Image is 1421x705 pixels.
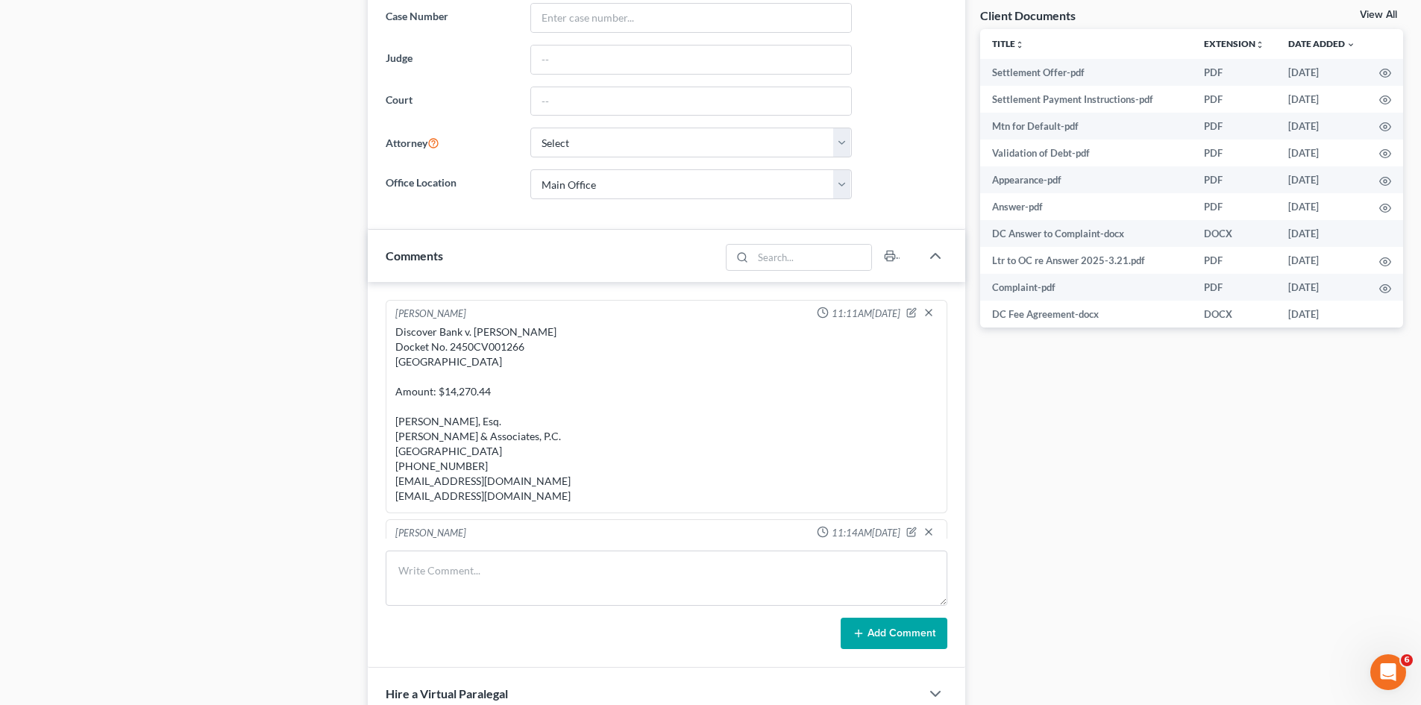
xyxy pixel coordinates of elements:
i: unfold_more [1015,40,1024,49]
td: [DATE] [1276,140,1367,166]
td: PDF [1192,193,1276,220]
div: Discover Bank v. [PERSON_NAME] Docket No. 2450CV001266 [GEOGRAPHIC_DATA] Amount: $14,270.44 [PERS... [395,325,938,504]
a: View All [1360,10,1397,20]
div: Client Documents [980,7,1076,23]
input: -- [531,46,851,74]
a: Titleunfold_more [992,38,1024,49]
div: [PERSON_NAME] [395,307,466,322]
td: Complaint-pdf [980,274,1192,301]
td: [DATE] [1276,86,1367,113]
label: Judge [378,45,522,75]
td: DC Answer to Complaint-docx [980,220,1192,247]
td: PDF [1192,86,1276,113]
label: Case Number [378,3,522,33]
td: DOCX [1192,301,1276,328]
span: 11:14AM[DATE] [832,526,900,540]
td: Settlement Payment Instructions-pdf [980,86,1192,113]
td: PDF [1192,274,1276,301]
td: Appearance-pdf [980,166,1192,193]
td: [DATE] [1276,220,1367,247]
a: Date Added expand_more [1288,38,1355,49]
button: Add Comment [841,618,947,649]
td: DC Fee Agreement-docx [980,301,1192,328]
td: Answer-pdf [980,193,1192,220]
td: [DATE] [1276,59,1367,86]
i: expand_more [1346,40,1355,49]
td: PDF [1192,247,1276,274]
span: 6 [1401,654,1413,666]
td: [DATE] [1276,247,1367,274]
td: [DATE] [1276,274,1367,301]
label: Attorney [378,128,522,157]
td: DOCX [1192,220,1276,247]
td: [DATE] [1276,193,1367,220]
input: Search... [753,245,872,270]
span: Comments [386,248,443,263]
td: Settlement Offer-pdf [980,59,1192,86]
label: Office Location [378,169,522,199]
a: Extensionunfold_more [1204,38,1264,49]
td: PDF [1192,113,1276,140]
td: [DATE] [1276,301,1367,328]
span: Hire a Virtual Paralegal [386,686,508,701]
td: [DATE] [1276,113,1367,140]
td: [DATE] [1276,166,1367,193]
td: PDF [1192,140,1276,166]
input: Enter case number... [531,4,851,32]
td: PDF [1192,59,1276,86]
td: PDF [1192,166,1276,193]
i: unfold_more [1255,40,1264,49]
input: -- [531,87,851,116]
iframe: Intercom live chat [1370,654,1406,690]
div: [PERSON_NAME] [395,526,466,541]
span: 11:11AM[DATE] [832,307,900,321]
label: Court [378,87,522,116]
td: Ltr to OC re Answer 2025-3.21.pdf [980,247,1192,274]
td: Validation of Debt-pdf [980,140,1192,166]
td: Mtn for Default-pdf [980,113,1192,140]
